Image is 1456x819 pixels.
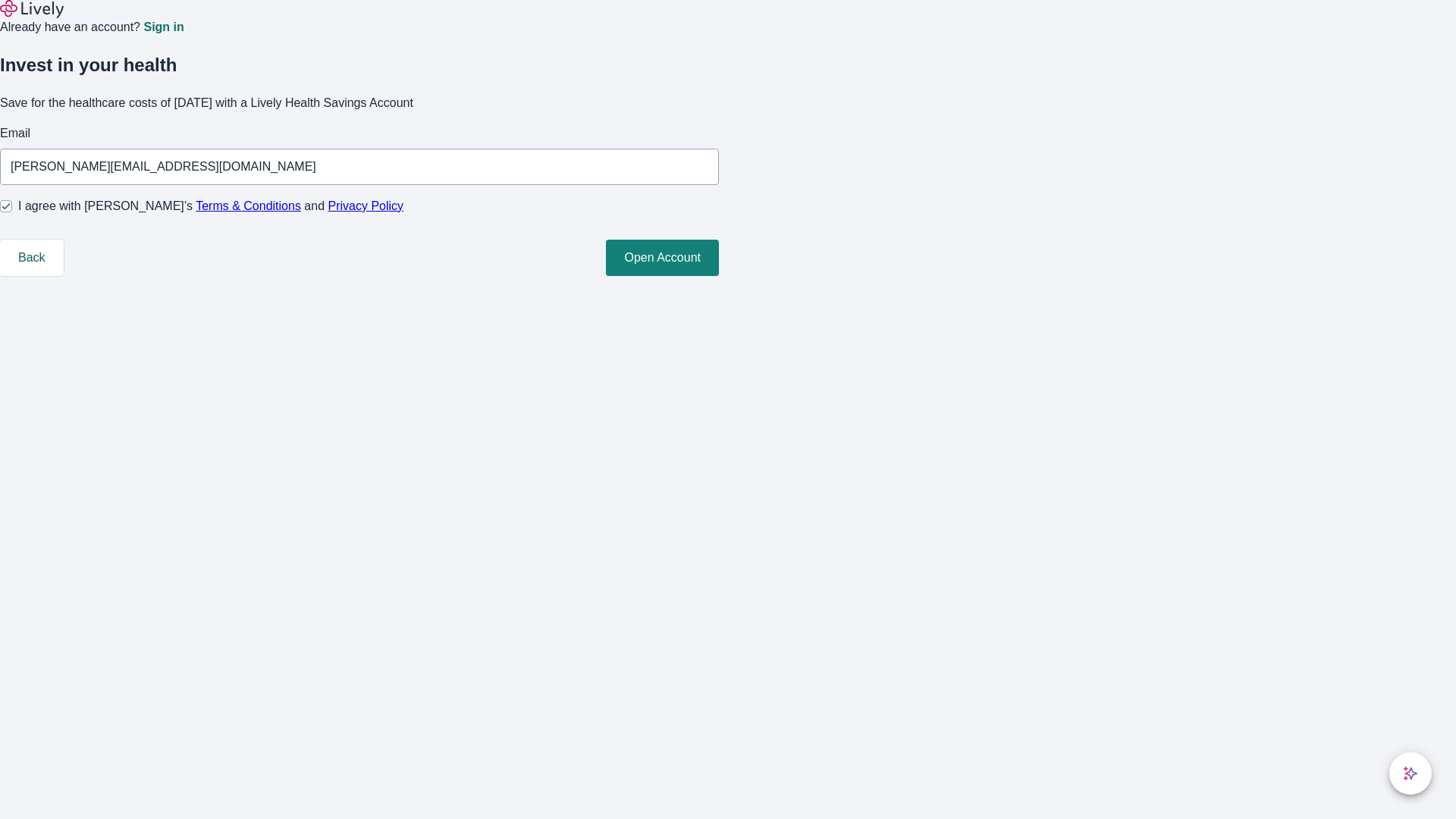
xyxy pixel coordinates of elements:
span: I agree with [PERSON_NAME]’s and [18,197,403,215]
svg: Lively AI Assistant [1403,766,1418,781]
a: Sign in [143,21,184,33]
button: Open Account [606,240,719,276]
button: chat [1389,752,1432,795]
a: Terms & Conditions [196,199,301,212]
a: Privacy Policy [328,199,404,212]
